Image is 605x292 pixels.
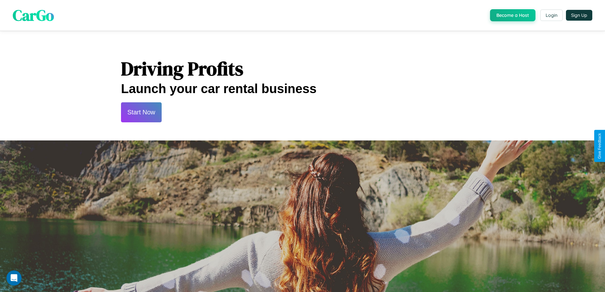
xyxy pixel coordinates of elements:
h1: Driving Profits [121,56,484,82]
div: Give Feedback [597,133,602,159]
span: CarGo [13,5,54,26]
iframe: Intercom live chat [6,270,22,286]
button: Start Now [121,102,162,122]
button: Login [540,10,563,21]
button: Become a Host [490,9,535,21]
button: Sign Up [566,10,592,21]
h2: Launch your car rental business [121,82,484,96]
